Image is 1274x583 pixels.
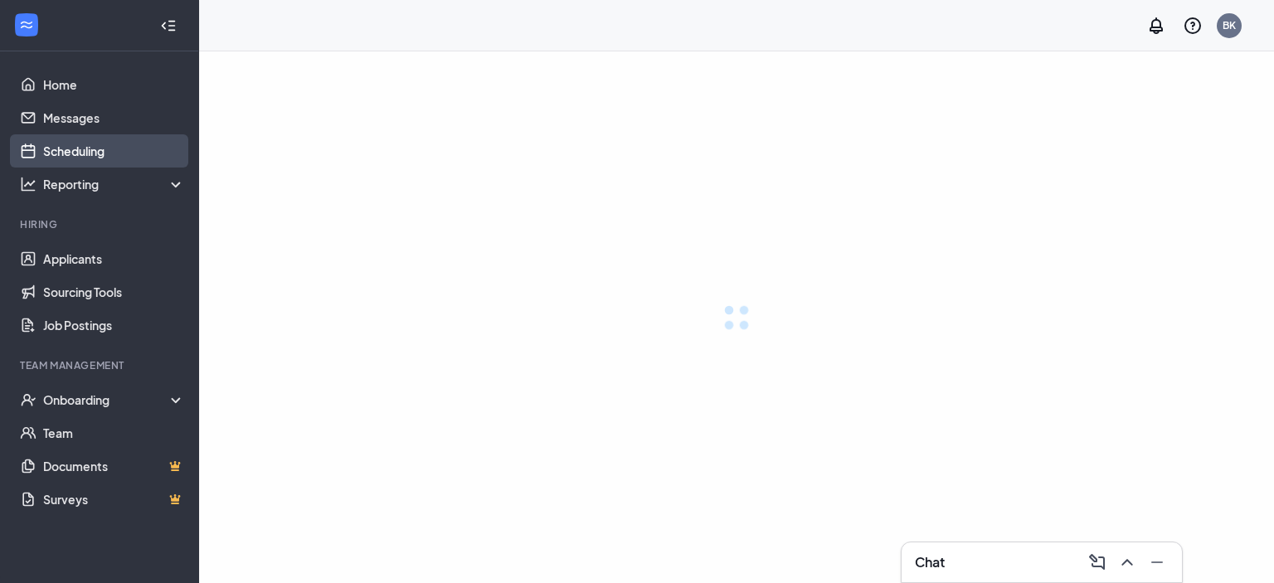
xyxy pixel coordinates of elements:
[1117,552,1137,572] svg: ChevronUp
[43,242,185,275] a: Applicants
[1223,18,1236,32] div: BK
[20,176,36,192] svg: Analysis
[43,391,186,408] div: Onboarding
[20,391,36,408] svg: UserCheck
[43,176,186,192] div: Reporting
[1142,549,1169,576] button: Minimize
[1082,549,1109,576] button: ComposeMessage
[1183,16,1203,36] svg: QuestionInfo
[160,17,177,34] svg: Collapse
[43,309,185,342] a: Job Postings
[43,68,185,101] a: Home
[1147,552,1167,572] svg: Minimize
[1087,552,1107,572] svg: ComposeMessage
[43,134,185,168] a: Scheduling
[43,449,185,483] a: DocumentsCrown
[1112,549,1139,576] button: ChevronUp
[43,275,185,309] a: Sourcing Tools
[20,358,182,372] div: Team Management
[915,553,945,571] h3: Chat
[43,416,185,449] a: Team
[1146,16,1166,36] svg: Notifications
[43,101,185,134] a: Messages
[18,17,35,33] svg: WorkstreamLogo
[20,217,182,231] div: Hiring
[43,483,185,516] a: SurveysCrown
